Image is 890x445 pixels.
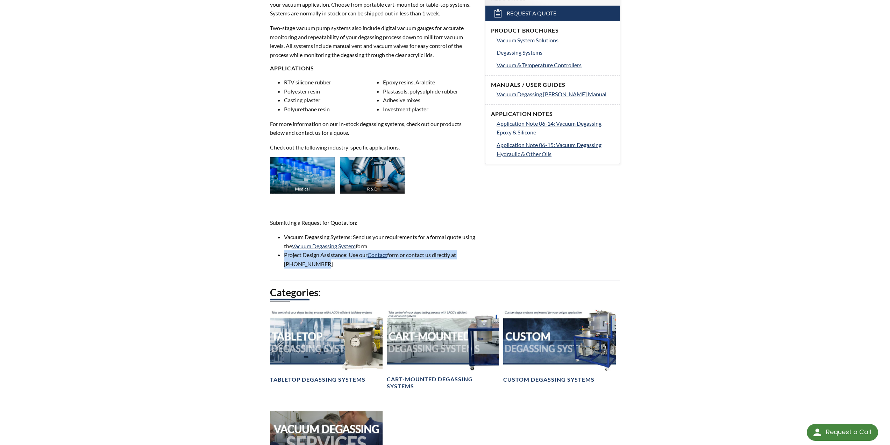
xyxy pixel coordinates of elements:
[497,119,614,137] a: Application Note 06-14: Vacuum Degassing Epoxy & Silicone
[284,96,378,105] li: Casting plaster
[807,424,878,441] div: Request a Call
[284,105,378,114] li: Polyurethane resin
[284,250,477,268] li: Project Design Assistance: Use our form or contact us directly at [PHONE_NUMBER]
[284,87,378,96] li: Polyester resin
[497,91,606,97] span: Vacuum Degassing [PERSON_NAME] Manual
[826,424,871,440] div: Request a Call
[284,232,477,250] li: Vacuum Degassing Systems: Send us your requirements for a formal quote using the form
[284,78,378,87] li: RTV silicone rubber
[292,243,356,249] a: Vacuum Degassing System
[270,157,335,194] img: Industry_Medical_Thumb.jpg
[497,141,601,157] span: Application Note 06-15: Vacuum Degassing Hydraulic & Other Oils
[270,309,383,383] a: Tabletop Degassing Systems headerTabletop Degassing Systems
[491,110,614,118] h4: Application Notes
[340,157,405,194] img: Industry_R_D_Thumb.jpg
[270,65,477,72] h4: Applications
[491,81,614,89] h4: Manuals / User Guides
[491,27,614,34] h4: Product Brochures
[383,78,477,87] li: Epoxy resins, Araldite
[270,119,477,137] p: For more information on our in-stock degassing systems, check out our products below and contact ...
[812,427,823,438] img: round button
[497,61,614,70] a: Vacuum & Temperature Controllers
[383,105,477,114] li: Investment plaster
[497,49,542,56] span: Degassing Systems
[270,286,620,299] h2: Categories:
[270,23,477,59] p: Two-stage vacuum pump systems also include digital vacuum gauges for accurate monitoring and repe...
[497,48,614,57] a: Degassing Systems
[270,218,477,227] p: Submitting a Request for Quotation:
[387,309,499,390] a: Cart-Mounted Degassing Systems headerCart-Mounted Degassing Systems
[497,120,601,136] span: Application Note 06-14: Vacuum Degassing Epoxy & Silicone
[497,37,558,43] span: Vacuum System Solutions
[383,96,477,105] li: Adhesive mixes
[503,376,594,383] h4: Custom Degassing Systems
[387,376,499,390] h4: Cart-Mounted Degassing Systems
[497,90,614,99] a: Vacuum Degassing [PERSON_NAME] Manual
[497,36,614,45] a: Vacuum System Solutions
[383,87,477,96] li: Plastasols, polysulphide rubber
[368,251,387,258] a: Contact
[507,10,556,17] span: Request a Quote
[503,309,616,383] a: Header showing degassing systemCustom Degassing Systems
[497,62,582,68] span: Vacuum & Temperature Controllers
[497,140,614,158] a: Application Note 06-15: Vacuum Degassing Hydraulic & Other Oils
[485,6,620,21] a: Request a Quote
[270,143,477,152] p: Check out the following industry-specific applications.
[270,376,365,383] h4: Tabletop Degassing Systems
